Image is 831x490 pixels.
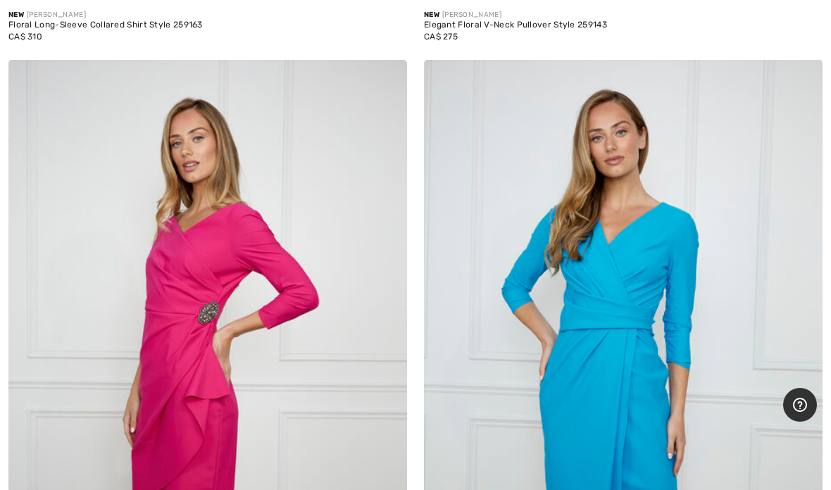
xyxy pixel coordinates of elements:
[424,11,439,19] span: New
[8,20,407,30] div: Floral Long-Sleeve Collared Shirt Style 259163
[424,10,823,20] div: [PERSON_NAME]
[8,32,42,42] span: CA$ 310
[8,11,24,19] span: New
[424,20,823,30] div: Elegant Floral V-Neck Pullover Style 259143
[8,10,407,20] div: [PERSON_NAME]
[424,32,458,42] span: CA$ 275
[783,388,817,423] iframe: Opens a widget where you can find more information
